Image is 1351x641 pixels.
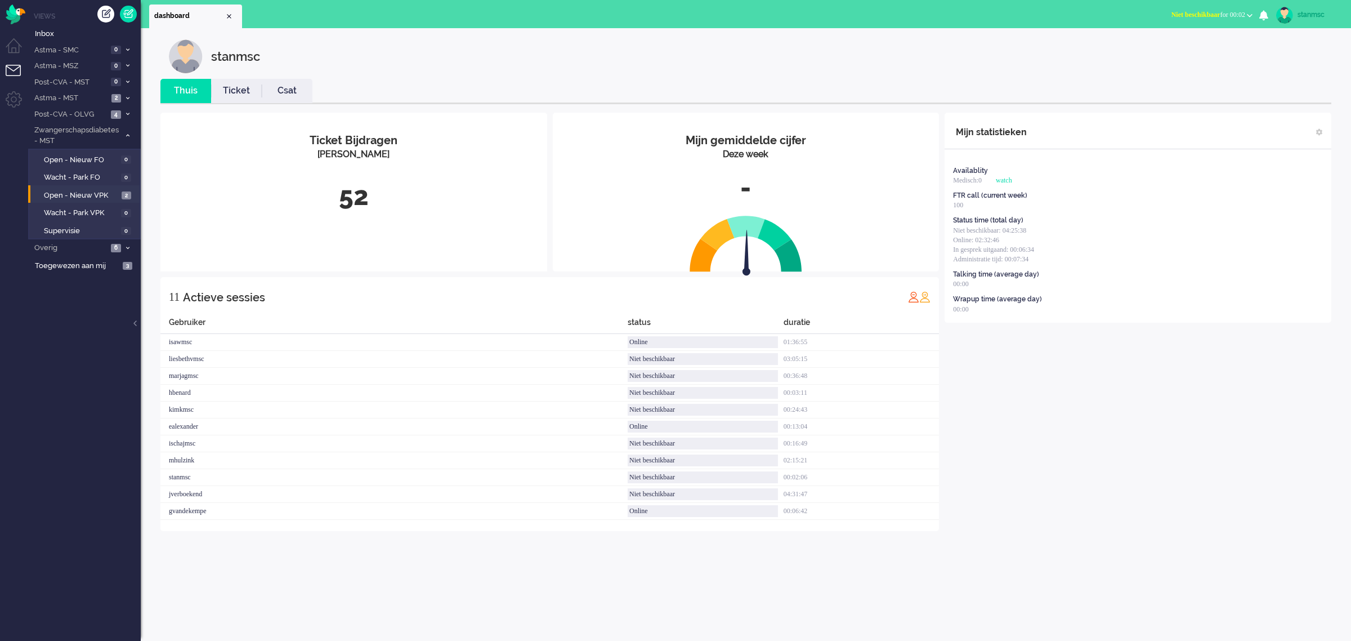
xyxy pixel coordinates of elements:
[160,385,628,402] div: hbenard
[111,78,121,86] span: 0
[160,402,628,419] div: kimkmsc
[169,286,180,308] div: 11
[160,452,628,469] div: mhulzink
[953,176,982,184] span: Medisch:0
[33,153,140,166] a: Open - Nieuw FO 0
[784,351,940,368] div: 03:05:15
[1171,11,1245,19] span: for 00:02
[6,5,25,24] img: flow_omnibird.svg
[111,244,121,252] span: 6
[953,191,1027,201] div: FTR call (current week)
[169,148,539,161] div: [PERSON_NAME]
[160,469,628,486] div: stanmsc
[33,27,141,39] a: Inbox
[628,317,784,334] div: status
[262,84,312,97] a: Csat
[784,402,940,419] div: 00:24:43
[953,226,1034,263] span: Niet beschikbaar: 04:25:38 Online: 02:32:46 In gesprek uitgaand: 00:06:34 Administratie tijd: 00:...
[722,230,771,278] img: arrow.svg
[956,121,1027,144] div: Mijn statistieken
[919,291,931,302] img: profile_orange.svg
[784,334,940,351] div: 01:36:55
[160,368,628,385] div: marjagmsc
[784,469,940,486] div: 00:02:06
[628,353,778,365] div: Niet beschikbaar
[628,370,778,382] div: Niet beschikbaar
[33,206,140,219] a: Wacht - Park VPK 0
[784,368,940,385] div: 00:36:48
[1171,11,1220,19] span: Niet beschikbaar
[123,262,132,270] span: 3
[953,280,968,288] span: 00:00
[122,192,131,200] span: 2
[44,172,118,183] span: Wacht - Park FO
[628,488,778,500] div: Niet beschikbaar
[169,132,539,149] div: Ticket Bijdragen
[160,334,628,351] div: isawmsc
[6,7,25,16] a: Omnidesk
[35,29,141,39] span: Inbox
[784,419,940,435] div: 00:13:04
[33,77,108,88] span: Post-CVA - MST
[561,132,931,149] div: Mijn gemiddelde cijfer
[784,486,940,503] div: 04:31:47
[1165,3,1259,28] li: Niet beschikbaarfor 00:02
[33,109,108,120] span: Post-CVA - OLVG
[953,201,963,209] span: 100
[34,11,141,21] li: Views
[120,6,137,23] a: Quick Ticket
[35,261,119,271] span: Toegewezen aan mij
[6,65,31,90] li: Tickets menu
[149,5,242,28] li: Dashboard
[628,404,778,416] div: Niet beschikbaar
[784,317,940,334] div: duratie
[953,270,1039,279] div: Talking time (average day)
[628,336,778,348] div: Online
[169,39,203,73] img: customer.svg
[211,84,262,97] a: Ticket
[1165,7,1259,23] button: Niet beschikbaarfor 00:02
[33,243,108,253] span: Overig
[784,452,940,469] div: 02:15:21
[183,286,265,309] div: Actieve sessies
[953,305,968,313] span: 00:00
[561,148,931,161] div: Deze week
[784,385,940,402] div: 00:03:11
[1298,9,1340,20] div: stanmsc
[953,295,1042,304] div: Wrapup time (average day)
[628,455,778,466] div: Niet beschikbaar
[111,46,121,54] span: 0
[784,503,940,520] div: 00:06:42
[44,226,118,237] span: Supervisie
[262,79,312,103] li: Csat
[160,79,211,103] li: Thuis
[908,291,919,302] img: profile_red.svg
[154,11,225,21] span: dashboard
[1276,7,1293,24] img: avatar
[628,505,778,517] div: Online
[33,224,140,237] a: Supervisie 0
[628,438,778,449] div: Niet beschikbaar
[628,421,778,433] div: Online
[211,39,260,73] div: stanmsc
[1274,7,1340,24] a: stanmsc
[44,190,119,201] span: Open - Nieuw VPK
[784,435,940,452] div: 00:16:49
[160,84,211,97] a: Thuis
[97,6,114,23] div: Creëer ticket
[160,503,628,520] div: gvandekempe
[111,110,121,119] span: 4
[628,471,778,483] div: Niet beschikbaar
[111,62,121,70] span: 0
[169,178,539,215] div: 52
[33,259,141,271] a: Toegewezen aan mij 3
[160,486,628,503] div: jverboekend
[953,216,1023,225] div: Status time (total day)
[33,61,108,72] span: Astma - MSZ
[996,176,1012,184] span: watch
[33,171,140,183] a: Wacht - Park FO 0
[225,12,234,21] div: Close tab
[160,317,628,334] div: Gebruiker
[160,435,628,452] div: ischajmsc
[6,38,31,64] li: Dashboard menu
